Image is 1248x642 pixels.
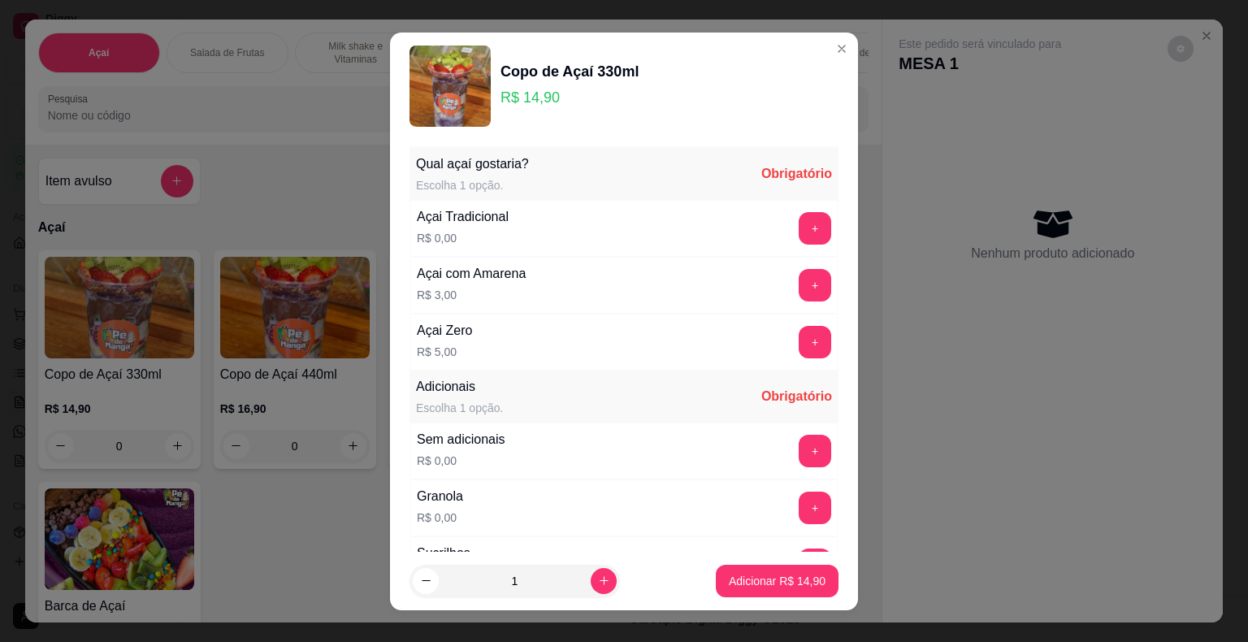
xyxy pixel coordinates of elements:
[829,36,855,62] button: Close
[729,573,825,589] p: Adicionar R$ 14,90
[716,565,838,597] button: Adicionar R$ 14,90
[761,387,832,406] div: Obrigatório
[409,46,491,127] img: product-image
[761,164,832,184] div: Obrigatório
[416,177,529,193] div: Escolha 1 opção.
[799,269,831,301] button: add
[417,264,526,284] div: Açai com Amarena
[417,230,509,246] p: R$ 0,00
[799,492,831,524] button: add
[417,487,463,506] div: Granola
[416,400,503,416] div: Escolha 1 opção.
[591,568,617,594] button: increase-product-quantity
[799,549,831,581] button: add
[500,60,639,83] div: Copo de Açaí 330ml
[417,344,472,360] p: R$ 5,00
[500,86,639,109] p: R$ 14,90
[799,326,831,358] button: add
[416,377,503,397] div: Adicionais
[799,435,831,467] button: add
[417,287,526,303] p: R$ 3,00
[417,544,470,563] div: Sucrilhos
[413,568,439,594] button: decrease-product-quantity
[416,154,529,174] div: Qual açaí gostaria?
[417,321,472,341] div: Açai Zero
[417,430,505,449] div: Sem adicionais
[417,207,509,227] div: Açai Tradicional
[417,510,463,526] p: R$ 0,00
[417,453,505,469] p: R$ 0,00
[799,212,831,245] button: add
